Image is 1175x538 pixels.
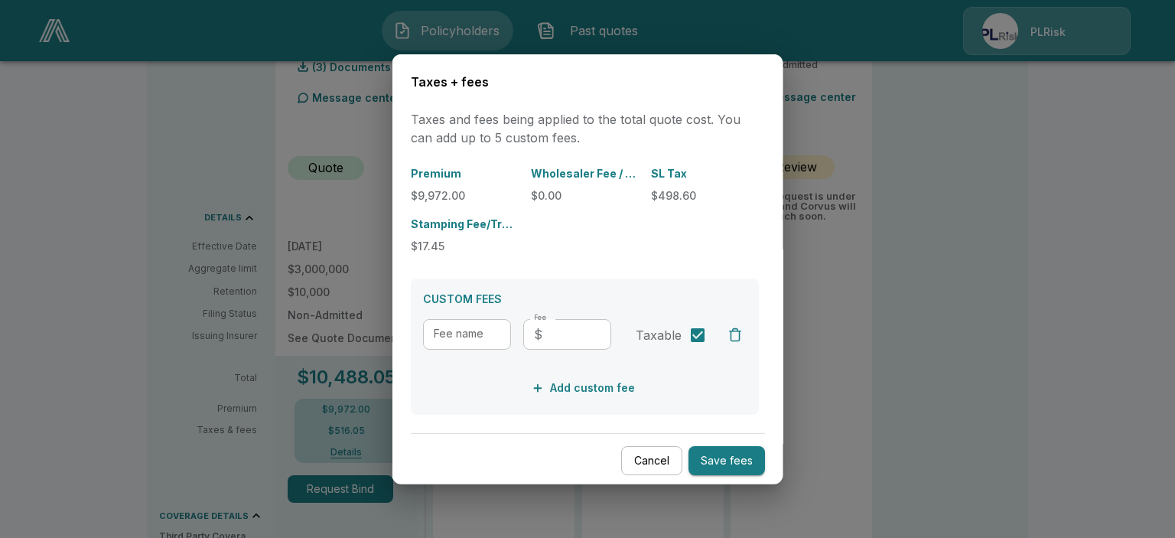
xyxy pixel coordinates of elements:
p: SL Tax [651,165,759,181]
p: Taxes and fees being applied to the total quote cost. You can add up to 5 custom fees. [411,110,765,147]
p: $ [534,325,542,344]
label: Fee [534,312,547,322]
button: Save fees [688,445,765,475]
p: Wholesaler Fee / Processing fee [531,165,639,181]
h6: Taxes + fees [411,72,765,92]
p: $0.00 [531,187,639,204]
button: Add custom fee [529,374,641,403]
span: Taxable [636,326,682,344]
p: $17.45 [411,238,519,254]
p: $498.60 [651,187,759,204]
p: $9,972.00 [411,187,519,204]
p: CUSTOM FEES [423,291,747,307]
p: Stamping Fee/Transaction/Regulatory Fee [411,216,519,232]
p: Premium [411,165,519,181]
button: Cancel [621,445,682,475]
